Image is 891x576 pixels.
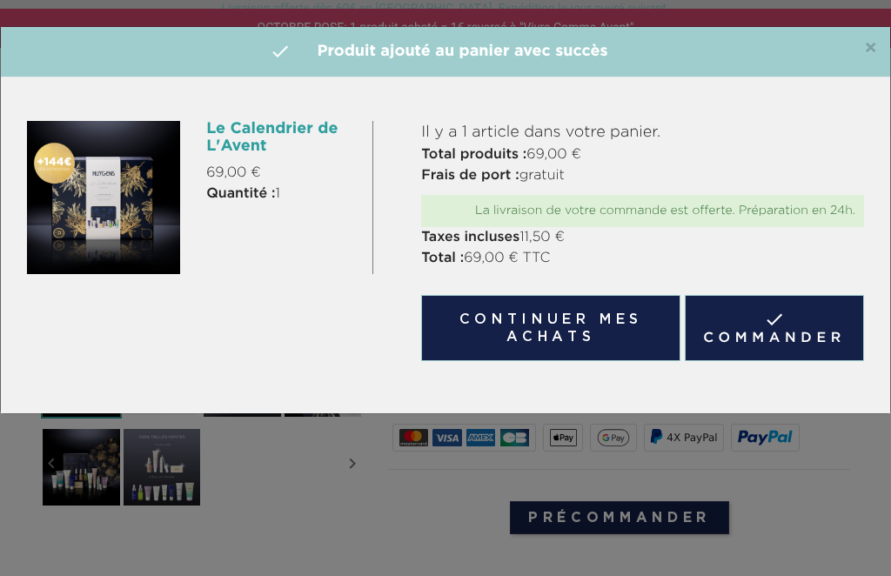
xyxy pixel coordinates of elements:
[421,144,864,165] p: 69,00 €
[206,187,275,201] strong: Quantité :
[421,165,864,186] p: gratuit
[206,121,359,156] h6: Le Calendrier de L'Avent
[270,41,291,62] i: 
[421,121,864,144] p: Il y a 1 article dans votre panier.
[864,38,877,59] button: Close
[864,38,877,59] span: ×
[14,40,877,64] h4: Produit ajouté au panier avec succès
[206,184,359,204] p: 1
[421,148,526,162] strong: Total produits :
[421,295,680,361] button: Continuer mes achats
[421,251,464,265] strong: Total :
[685,295,864,361] a: Commander
[430,204,855,218] div: La livraison de votre commande est offerte. Préparation en 24h.
[27,121,180,274] img: Le Calendrier de L'Avent
[421,227,864,248] p: 11,50 €
[421,231,519,244] strong: Taxes incluses
[421,248,864,269] p: 69,00 € TTC
[421,169,519,183] strong: Frais de port :
[206,163,359,184] p: 69,00 €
